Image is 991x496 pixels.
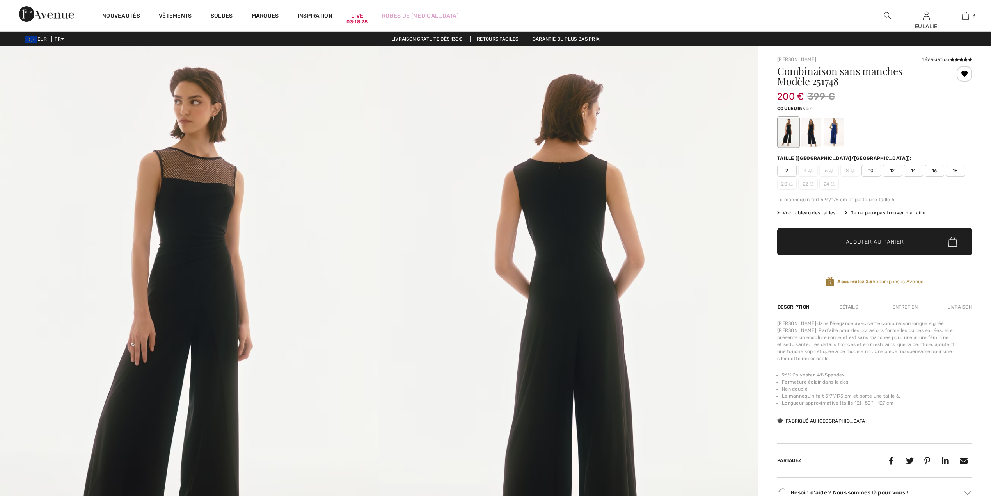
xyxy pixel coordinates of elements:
[777,165,797,177] span: 2
[782,400,972,407] li: Longueur approximative (taille 12) : 50" - 127 cm
[159,12,192,21] a: Vêtements
[826,277,834,287] img: Récompenses Avenue
[19,6,74,22] img: 1ère Avenue
[778,118,799,147] div: Noir
[351,12,363,20] a: Live03:18:28
[948,237,957,247] img: Bag.svg
[346,18,368,26] div: 03:18:28
[789,182,793,186] img: ring-m.svg
[973,12,975,19] span: 3
[211,12,233,21] a: Soldes
[829,169,833,173] img: ring-m.svg
[798,178,818,190] span: 22
[845,209,926,216] div: Je ne peux pas trouver ma taille
[382,12,459,20] a: Robes de [MEDICAL_DATA]
[777,66,940,86] h1: Combinaison sans manches Modèle 251748
[777,57,816,62] a: [PERSON_NAME]
[846,238,904,246] span: Ajouter au panier
[777,300,811,314] div: Description
[782,371,972,378] li: 96% Polyester, 4% Spandex
[782,378,972,385] li: Fermeture éclair dans le dos
[808,169,812,173] img: ring-m.svg
[252,12,279,21] a: Marques
[777,196,972,203] div: Le mannequin fait 5'9"/175 cm et porte une taille 6.
[777,320,972,362] div: [PERSON_NAME] dans l'élégance avec cette combinaison longue signée [PERSON_NAME]. Parfaite pour d...
[777,228,972,255] button: Ajouter au panier
[777,458,801,463] span: Partagez
[385,36,469,42] a: Livraison gratuite dès 130€
[962,11,969,20] img: Mon panier
[861,165,881,177] span: 10
[802,106,812,111] span: Noir
[777,155,913,162] div: Taille ([GEOGRAPHIC_DATA]/[GEOGRAPHIC_DATA]):
[298,12,332,21] span: Inspiration
[884,11,891,20] img: recherche
[801,118,821,147] div: Bleu Nuit
[904,165,923,177] span: 14
[946,11,984,20] a: 3
[808,89,835,103] span: 399 €
[777,417,867,425] div: Fabriqué au [GEOGRAPHIC_DATA]
[907,22,945,30] div: EULALIE
[964,491,971,495] img: Arrow2.svg
[782,393,972,400] li: Le mannequin fait 5'9"/175 cm et porte une taille 6.
[922,56,972,63] div: 1 évaluation
[55,36,64,42] span: FR
[923,12,930,19] a: Se connecter
[833,300,865,314] div: Détails
[25,36,50,42] span: EUR
[886,300,924,314] div: Entretien
[777,106,802,111] span: Couleur:
[837,279,872,284] strong: Accumulez 25
[831,182,835,186] img: ring-m.svg
[526,36,606,42] a: Garantie du plus bas prix
[837,278,924,285] span: Récompenses Avenue
[798,165,818,177] span: 4
[25,36,37,43] img: Euro
[777,83,805,102] span: 200 €
[819,165,839,177] span: 6
[777,178,797,190] span: 20
[810,182,813,186] img: ring-m.svg
[102,12,140,21] a: Nouveautés
[925,165,944,177] span: 16
[851,169,854,173] img: ring-m.svg
[840,165,860,177] span: 8
[883,165,902,177] span: 12
[824,118,844,147] div: Saphir Royal 163
[777,209,836,216] span: Voir tableau des tailles
[470,36,525,42] a: Retours faciles
[945,300,972,314] div: Livraison
[819,178,839,190] span: 24
[782,385,972,393] li: Non doublé
[923,11,930,20] img: Mes infos
[946,165,965,177] span: 18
